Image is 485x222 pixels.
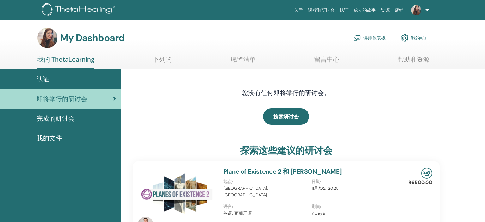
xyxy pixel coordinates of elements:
[411,5,421,15] img: default.jpg
[337,4,351,16] a: 认证
[311,203,396,210] p: 期间 :
[240,145,332,156] h3: 探索这些建议的研讨会
[401,31,429,45] a: 我的帐户
[153,56,172,68] a: 下列的
[273,113,299,120] span: 搜索研讨会
[37,75,49,84] span: 认证
[231,56,256,68] a: 愿望清单
[37,94,87,104] span: 即将举行的研讨会
[311,185,396,192] p: 11月/02, 2025
[353,35,361,41] img: chalkboard-teacher.svg
[187,89,386,97] h4: 您没有任何即将举行的研讨会。
[353,31,386,45] a: 讲师仪表板
[408,179,432,186] p: R6500.00
[398,56,429,68] a: 帮助和资源
[306,4,337,16] a: 课程和研讨会
[378,4,392,16] a: 资源
[401,33,409,43] img: cog.svg
[292,4,306,16] a: 关于
[138,168,216,219] img: Plane of Existence 2
[37,56,94,69] a: 我的 ThetaLearning
[223,167,342,176] a: Plane of Existence 2 和 [PERSON_NAME]
[42,3,117,17] img: logo.png
[223,185,308,198] p: [GEOGRAPHIC_DATA], [GEOGRAPHIC_DATA]
[311,178,396,185] p: 日期 :
[37,114,75,123] span: 完成的研讨会
[351,4,378,16] a: 成功的故事
[37,28,57,48] img: default.jpg
[421,168,432,179] img: In-Person Seminar
[223,203,308,210] p: 语言 :
[392,4,406,16] a: 店铺
[311,210,396,217] p: 7 days
[223,178,308,185] p: 地点 :
[263,108,309,125] a: 搜索研讨会
[37,133,62,143] span: 我的文件
[60,32,124,44] h3: My Dashboard
[314,56,339,68] a: 留言中心
[223,210,308,217] p: 英语, 葡萄牙语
